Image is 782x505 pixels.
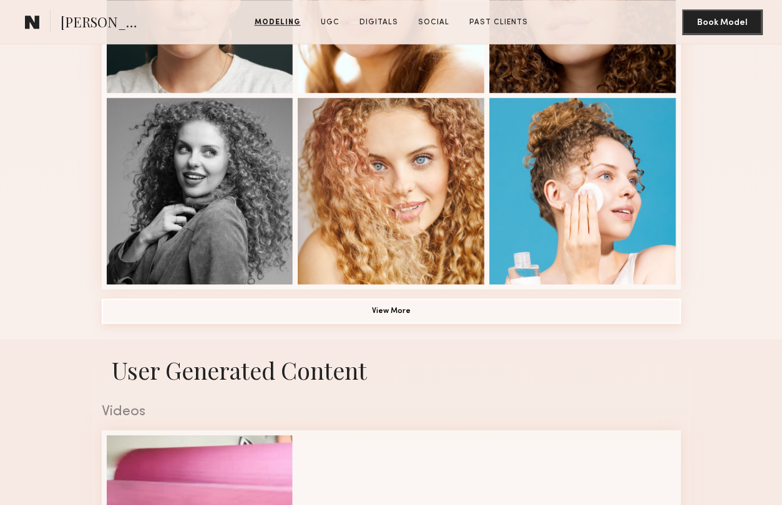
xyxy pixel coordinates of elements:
h1: User Generated Content [92,354,691,385]
a: Past Clients [464,17,533,28]
span: [PERSON_NAME] [61,12,147,34]
a: Social [413,17,454,28]
a: Modeling [250,17,306,28]
div: Videos [102,405,681,419]
button: View More [102,299,681,324]
a: Digitals [354,17,403,28]
a: UGC [316,17,345,28]
button: Book Model [682,9,762,34]
a: Book Model [682,16,762,27]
